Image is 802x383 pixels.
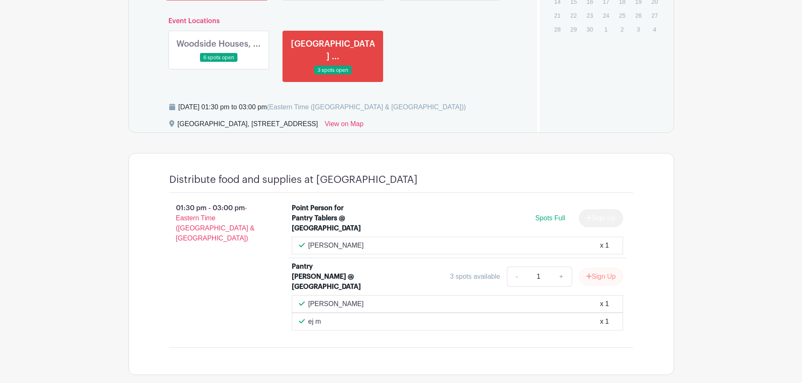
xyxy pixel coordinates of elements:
[507,267,526,287] a: -
[156,200,279,247] p: 01:30 pm - 03:00 pm
[292,203,365,233] div: Point Person for Pantry Tablers @ [GEOGRAPHIC_DATA]
[550,9,564,22] p: 21
[267,103,466,111] span: (Eastern Time ([GEOGRAPHIC_DATA] & [GEOGRAPHIC_DATA]))
[599,9,613,22] p: 24
[600,299,609,309] div: x 1
[325,119,363,132] a: View on Map
[631,9,645,22] p: 26
[567,23,581,36] p: 29
[600,317,609,327] div: x 1
[583,23,597,36] p: 30
[308,240,364,251] p: [PERSON_NAME]
[550,23,564,36] p: 28
[162,17,505,25] h6: Event Locations
[179,102,466,112] div: [DATE] 01:30 pm to 03:00 pm
[579,268,623,285] button: Sign Up
[292,261,365,292] div: Pantry [PERSON_NAME] @ [GEOGRAPHIC_DATA]
[169,174,418,186] h4: Distribute food and supplies at [GEOGRAPHIC_DATA]
[567,9,581,22] p: 22
[450,272,500,282] div: 3 spots available
[615,23,629,36] p: 2
[308,299,364,309] p: [PERSON_NAME]
[615,9,629,22] p: 25
[631,23,645,36] p: 3
[647,23,661,36] p: 4
[599,23,613,36] p: 1
[583,9,597,22] p: 23
[600,240,609,251] div: x 1
[308,317,321,327] p: ej m
[535,214,565,222] span: Spots Full
[178,119,318,132] div: [GEOGRAPHIC_DATA], [STREET_ADDRESS]
[647,9,661,22] p: 27
[551,267,572,287] a: +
